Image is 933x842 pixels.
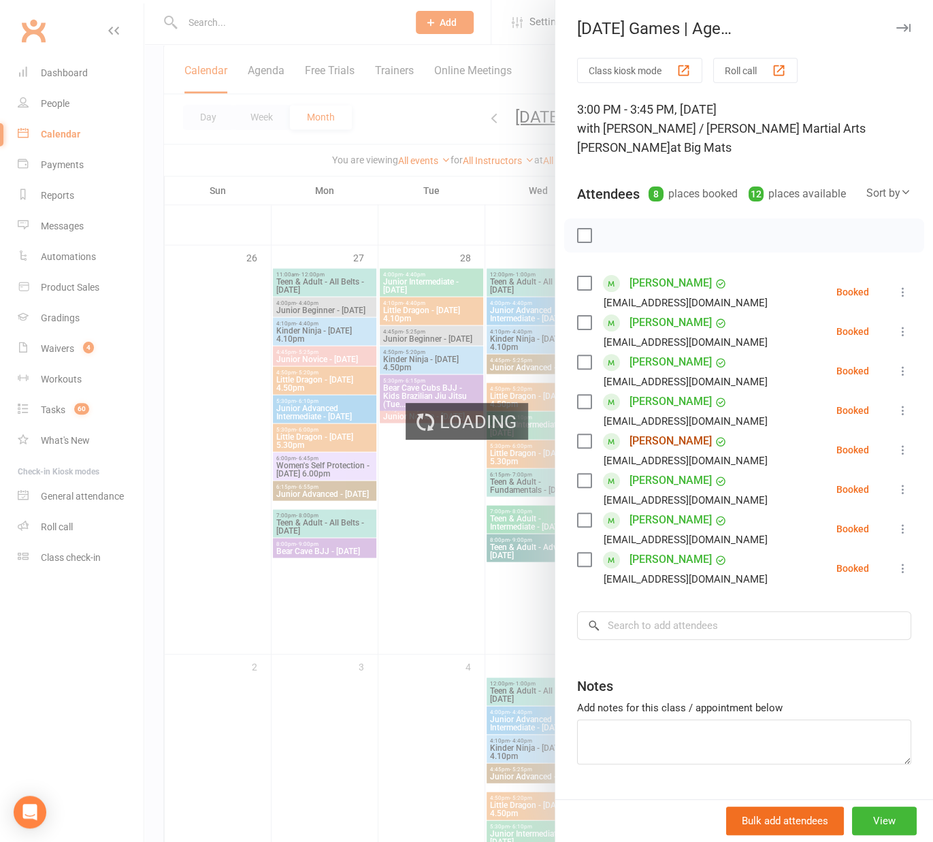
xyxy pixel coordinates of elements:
[629,312,712,334] a: [PERSON_NAME]
[836,445,869,455] div: Booked
[629,549,712,570] a: [PERSON_NAME]
[836,524,869,534] div: Booked
[629,351,712,373] a: [PERSON_NAME]
[649,187,664,201] div: 8
[577,700,911,716] div: Add notes for this class / appointment below
[604,491,768,509] div: [EMAIL_ADDRESS][DOMAIN_NAME]
[604,334,768,351] div: [EMAIL_ADDRESS][DOMAIN_NAME]
[852,807,917,835] button: View
[713,58,798,83] button: Roll call
[604,570,768,588] div: [EMAIL_ADDRESS][DOMAIN_NAME]
[749,187,764,201] div: 12
[836,327,869,336] div: Booked
[629,272,712,294] a: [PERSON_NAME]
[577,100,911,157] div: 3:00 PM - 3:45 PM, [DATE]
[577,58,702,83] button: Class kiosk mode
[836,485,869,494] div: Booked
[577,121,866,155] span: with [PERSON_NAME] / [PERSON_NAME] Martial Arts [PERSON_NAME]
[749,184,846,204] div: places available
[604,452,768,470] div: [EMAIL_ADDRESS][DOMAIN_NAME]
[604,373,768,391] div: [EMAIL_ADDRESS][DOMAIN_NAME]
[577,611,911,640] input: Search to add attendees
[629,509,712,531] a: [PERSON_NAME]
[836,406,869,415] div: Booked
[604,294,768,312] div: [EMAIL_ADDRESS][DOMAIN_NAME]
[649,184,738,204] div: places booked
[555,19,933,38] div: [DATE] Games | Age [DEMOGRAPHIC_DATA], Kinder Ninja & Little...
[577,677,613,696] div: Notes
[836,366,869,376] div: Booked
[14,796,46,828] div: Open Intercom Messenger
[866,184,911,202] div: Sort by
[629,470,712,491] a: [PERSON_NAME]
[670,140,732,155] span: at Big Mats
[629,391,712,412] a: [PERSON_NAME]
[604,531,768,549] div: [EMAIL_ADDRESS][DOMAIN_NAME]
[726,807,844,835] button: Bulk add attendees
[604,412,768,430] div: [EMAIL_ADDRESS][DOMAIN_NAME]
[629,430,712,452] a: [PERSON_NAME]
[836,287,869,297] div: Booked
[577,184,640,204] div: Attendees
[836,564,869,573] div: Booked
